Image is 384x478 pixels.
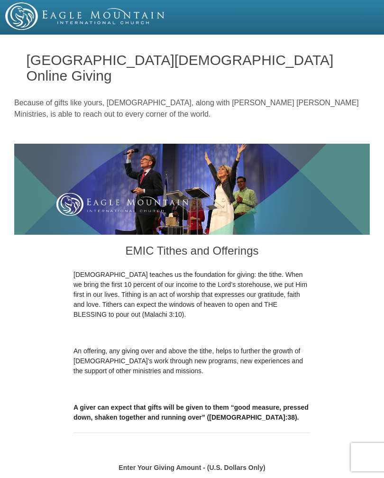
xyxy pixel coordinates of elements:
[73,270,311,320] p: [DEMOGRAPHIC_DATA] teaches us the foundation for giving: the tithe. When we bring the first 10 pe...
[5,2,165,30] img: EMIC
[27,52,358,83] h1: [GEOGRAPHIC_DATA][DEMOGRAPHIC_DATA] Online Giving
[73,346,311,376] p: An offering, any giving over and above the tithe, helps to further the growth of [DEMOGRAPHIC_DAT...
[14,97,370,120] p: Because of gifts like yours, [DEMOGRAPHIC_DATA], along with [PERSON_NAME] [PERSON_NAME] Ministrie...
[73,404,309,421] b: A giver can expect that gifts will be given to them “good measure, pressed down, shaken together ...
[119,464,265,471] strong: Enter Your Giving Amount - (U.S. Dollars Only)
[73,235,311,270] h3: EMIC Tithes and Offerings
